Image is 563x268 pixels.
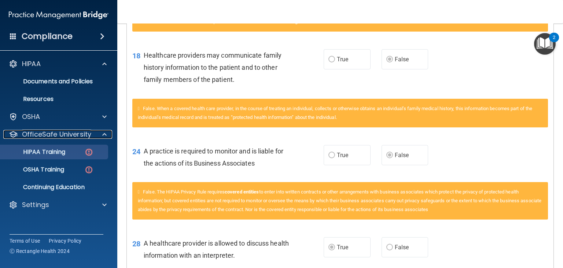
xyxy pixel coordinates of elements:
[132,147,140,156] span: 24
[5,166,64,173] p: OSHA Training
[328,153,335,158] input: True
[5,148,65,156] p: HIPAA Training
[22,112,40,121] p: OSHA
[10,247,70,255] span: Ⓒ Rectangle Health 2024
[553,37,555,47] div: 2
[386,245,393,250] input: False
[132,51,140,60] span: 18
[84,165,93,174] img: danger-circle.6113f641.png
[22,200,49,209] p: Settings
[9,112,107,121] a: OSHA
[395,152,409,159] span: False
[395,56,409,63] span: False
[144,147,283,167] span: A practice is required to monitor and is liable for the actions of its Business Associates
[138,189,541,212] span: False. The HIPAA Privacy Rule requires to enter into written contracts or other arrangements with...
[138,106,532,120] span: False. When a covered health care provider, in the course of treating an individual, collects or ...
[328,57,335,62] input: True
[132,239,140,248] span: 28
[9,130,107,139] a: OfficeSafe University
[526,221,554,249] iframe: Drift Widget Chat Controller
[9,8,108,22] img: PMB logo
[5,184,105,191] p: Continuing Education
[22,31,73,41] h4: Compliance
[9,200,107,209] a: Settings
[337,152,348,159] span: True
[534,33,556,55] button: Open Resource Center, 2 new notifications
[337,244,348,251] span: True
[225,189,259,195] a: covered entities
[84,148,93,157] img: danger-circle.6113f641.png
[386,57,393,62] input: False
[337,56,348,63] span: True
[22,130,91,139] p: OfficeSafe University
[328,245,335,250] input: True
[5,95,105,103] p: Resources
[143,19,376,24] span: False. Covered entities are not required to execute Business Associate Agreements with other cove...
[49,237,82,245] a: Privacy Policy
[10,237,40,245] a: Terms of Use
[144,239,289,259] span: A healthcare provider is allowed to discuss health information with an interpreter.
[22,59,41,68] p: HIPAA
[395,244,409,251] span: False
[9,59,107,68] a: HIPAA
[144,51,281,83] span: Healthcare providers may communicate family history information to the patient and to other famil...
[5,78,105,85] p: Documents and Policies
[386,153,393,158] input: False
